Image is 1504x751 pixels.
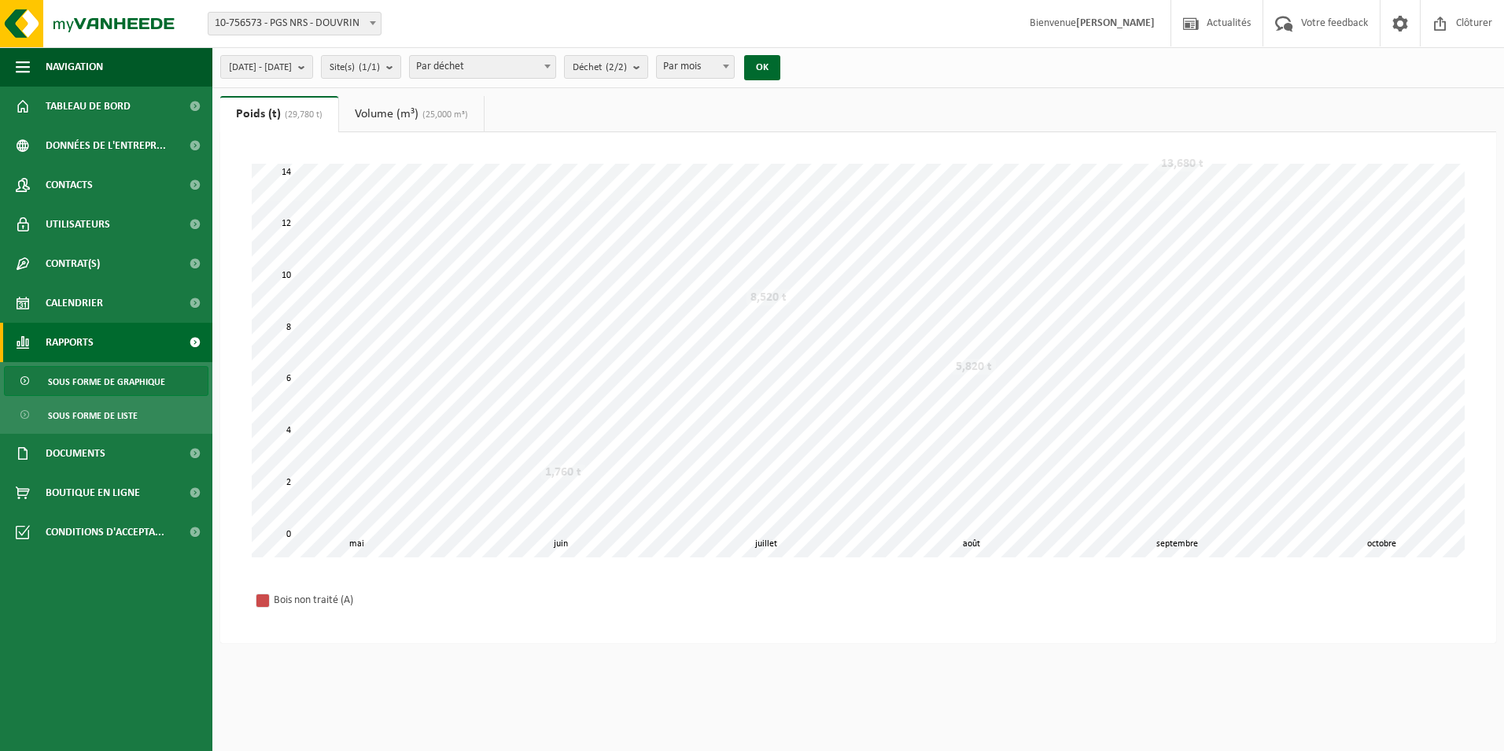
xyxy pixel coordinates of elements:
span: Conditions d'accepta... [46,512,164,552]
span: Contrat(s) [46,244,100,283]
span: Utilisateurs [46,205,110,244]
count: (1/1) [359,62,380,72]
span: Déchet [573,56,627,80]
button: Site(s)(1/1) [321,55,401,79]
a: Sous forme de graphique [4,366,208,396]
span: (29,780 t) [281,110,323,120]
a: Sous forme de liste [4,400,208,430]
strong: [PERSON_NAME] [1076,17,1155,29]
span: 10-756573 - PGS NRS - DOUVRIN [208,13,381,35]
span: Rapports [46,323,94,362]
span: Par déchet [410,56,555,78]
span: Sous forme de liste [48,401,138,431]
div: 1,760 t [541,464,585,480]
span: Documents [46,434,105,473]
span: [DATE] - [DATE] [229,56,292,80]
span: Boutique en ligne [46,473,140,512]
a: Volume (m³) [339,96,484,132]
span: Par mois [657,56,734,78]
span: Calendrier [46,283,103,323]
button: [DATE] - [DATE] [220,55,313,79]
count: (2/2) [606,62,627,72]
span: 10-756573 - PGS NRS - DOUVRIN [208,12,382,35]
a: Poids (t) [220,96,338,132]
button: Déchet(2/2) [564,55,648,79]
button: OK [744,55,780,80]
span: Navigation [46,47,103,87]
span: Site(s) [330,56,380,80]
span: Par déchet [409,55,556,79]
span: Sous forme de graphique [48,367,165,397]
span: Données de l'entrepr... [46,126,166,165]
div: Bois non traité (A) [274,590,478,610]
div: 8,520 t [746,290,791,305]
span: (25,000 m³) [418,110,468,120]
div: 13,680 t [1157,156,1207,172]
span: Par mois [656,55,735,79]
div: 5,820 t [952,359,996,375]
span: Tableau de bord [46,87,131,126]
span: Contacts [46,165,93,205]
